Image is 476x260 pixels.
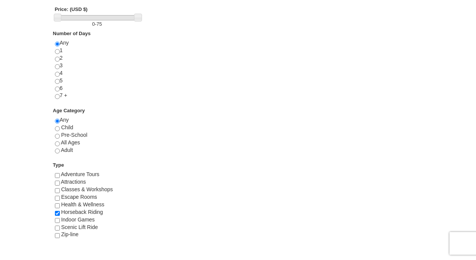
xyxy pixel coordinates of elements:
[61,231,78,237] span: Zip-line
[55,6,88,12] strong: Price: (USD $)
[92,21,95,27] span: 0
[53,31,91,36] strong: Number of Days
[55,116,139,161] div: Any
[97,21,102,27] span: 75
[55,39,139,107] div: Any 1 2 3 4 5 6 7 +
[61,132,87,138] span: Pre-School
[61,179,86,185] span: Attractions
[61,201,104,207] span: Health & Wellness
[55,20,139,28] label: -
[61,147,73,153] span: Adult
[61,224,98,230] span: Scenic Lift Ride
[53,162,64,168] strong: Type
[61,186,113,192] span: Classes & Workshops
[61,171,100,177] span: Adventure Tours
[61,209,103,215] span: Horseback Riding
[61,217,95,223] span: Indoor Games
[53,108,85,113] strong: Age Category
[61,194,97,200] span: Escape Rooms
[61,139,80,145] span: All Ages
[61,124,73,130] span: Child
